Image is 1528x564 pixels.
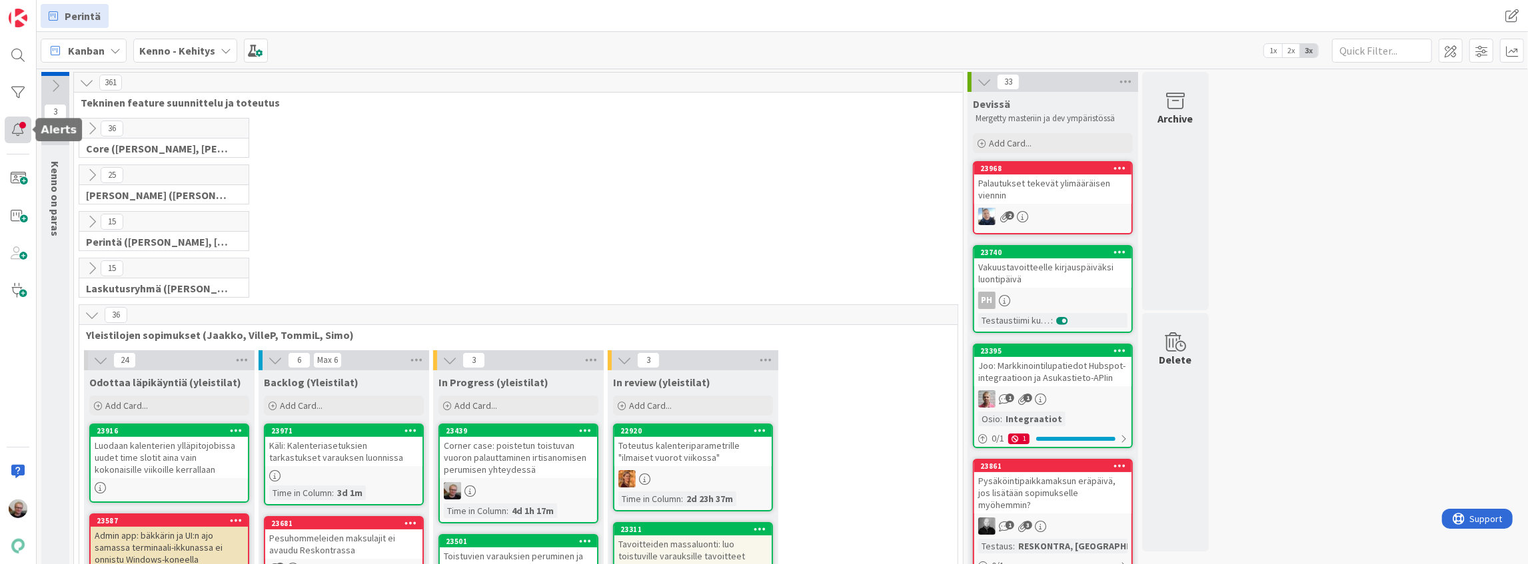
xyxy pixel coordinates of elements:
[271,426,422,435] div: 23971
[444,482,461,499] img: JH
[974,472,1132,513] div: Pysäköintipaikkamaksun eräpäivä, jos lisätään sopimukselle myöhemmin?
[86,142,232,155] span: Core (Pasi, Jussi, JaakkoHä, Jyri, Leo, MikkoK, Väinö, MattiH)
[974,162,1132,204] div: 23968Palautukset tekevät ylimääräisen viennin
[101,214,123,230] span: 15
[99,75,122,91] span: 361
[1158,111,1193,127] div: Archive
[637,352,660,368] span: 3
[288,352,311,368] span: 6
[440,535,597,547] div: 23501
[101,121,123,137] span: 36
[620,525,772,534] div: 23311
[446,537,597,546] div: 23501
[265,425,422,437] div: 23971
[265,529,422,559] div: Pesuhommeleiden maksulajit ei avaudu Reskontrassa
[68,43,105,59] span: Kanban
[265,517,422,529] div: 23681
[978,412,1000,426] div: Osio
[1002,412,1066,426] div: Integraatiot
[9,9,27,27] img: Visit kanbanzone.com
[974,345,1132,386] div: 23395Joo: Markkinointilupatiedot Hubspot-integraatioon ja Asukastieto-APIin
[438,376,548,389] span: In Progress (yleistilat)
[978,313,1051,328] div: Testaustiimi kurkkaa
[440,437,597,478] div: Corner case: poistetun toistuvan vuoron palauttaminen irtisanomisen perumisen yhteydessä
[41,123,77,136] h5: Alerts
[974,517,1132,535] div: MV
[974,460,1132,513] div: 23861Pysäköintipaikkamaksun eräpäivä, jos lisätään sopimukselle myöhemmin?
[974,208,1132,225] div: JJ
[65,8,101,24] span: Perintä
[271,519,422,528] div: 23681
[334,485,366,500] div: 3d 1m
[1159,352,1192,368] div: Delete
[91,425,248,437] div: 23916
[264,376,359,389] span: Backlog (Yleistilat)
[1051,313,1053,328] span: :
[506,503,508,518] span: :
[614,425,772,466] div: 22920Toteutus kalenteriparametrille "ilmaiset vuorot viikossa"
[614,470,772,487] div: TL
[681,491,683,506] span: :
[446,426,597,435] div: 23439
[683,491,736,506] div: 2d 23h 37m
[86,282,232,295] span: Laskutusryhmä (Antti, Keijo)
[1013,539,1015,553] span: :
[508,503,557,518] div: 4d 1h 17m
[91,425,248,478] div: 23916Luodaan kalenterien ylläpitojobissa uudet time slotit aina vain kokonaisille viikoille kerra...
[978,539,1013,553] div: Testaus
[1332,39,1432,63] input: Quick Filter...
[974,258,1132,288] div: Vakuustavoitteelle kirjauspäiväksi luontipäivä
[974,246,1132,288] div: 23740Vakuustavoitteelle kirjauspäiväksi luontipäivä
[81,96,946,109] span: Tekninen feature suunnittelu ja toteutus
[91,437,248,478] div: Luodaan kalenterien ylläpitojobissa uudet time slotit aina vain kokonaisille viikoille kerrallaan
[105,307,127,323] span: 36
[974,162,1132,174] div: 23968
[974,345,1132,357] div: 23395
[41,4,109,28] a: Perintä
[974,430,1132,447] div: 0/11
[113,352,136,368] span: 24
[86,235,232,248] span: Perintä (Jaakko, PetriH, MikkoV, Pasi)
[97,426,248,435] div: 23916
[997,74,1020,90] span: 33
[440,425,597,478] div: 23439Corner case: poistetun toistuvan vuoron palauttaminen irtisanomisen perumisen yhteydessä
[974,390,1132,408] div: HJ
[989,137,1032,149] span: Add Card...
[1264,44,1282,57] span: 1x
[86,328,941,342] span: Yleistilojen sopimukset (Jaakko, VilleP, TommiL, Simo)
[1024,394,1032,402] span: 1
[139,44,215,57] b: Kenno - Kehitys
[9,537,27,555] img: avatar
[980,346,1132,356] div: 23395
[1006,211,1014,220] span: 2
[1282,44,1300,57] span: 2x
[86,188,232,202] span: Halti (Sebastian, VilleH, Riikka, Antti, MikkoV, PetriH, PetriM)
[1015,539,1168,553] div: RESKONTRA, [GEOGRAPHIC_DATA]
[974,357,1132,386] div: Joo: Markkinointilupatiedot Hubspot-integraatioon ja Asukastieto-APIin
[269,485,332,500] div: Time in Column
[265,425,422,466] div: 23971Käli: Kalenteriasetuksien tarkastukset varauksen luonnissa
[1008,433,1030,444] div: 1
[978,517,996,535] img: MV
[618,470,636,487] img: TL
[444,503,506,518] div: Time in Column
[91,515,248,527] div: 23587
[974,460,1132,472] div: 23861
[280,400,323,412] span: Add Card...
[978,390,996,408] img: HJ
[629,400,672,412] span: Add Card...
[332,485,334,500] span: :
[317,357,338,364] div: Max 6
[44,104,67,120] span: 3
[974,174,1132,204] div: Palautukset tekevät ylimääräisen viennin
[980,248,1132,257] div: 23740
[1006,394,1014,402] span: 1
[97,516,248,525] div: 23587
[28,2,61,18] span: Support
[49,161,62,236] span: Kenno on paras
[976,113,1130,124] p: Mergetty masteriin ja dev ympäristössä
[980,461,1132,471] div: 23861
[614,425,772,437] div: 22920
[265,437,422,466] div: Käli: Kalenteriasetuksien tarkastukset varauksen luonnissa
[620,426,772,435] div: 22920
